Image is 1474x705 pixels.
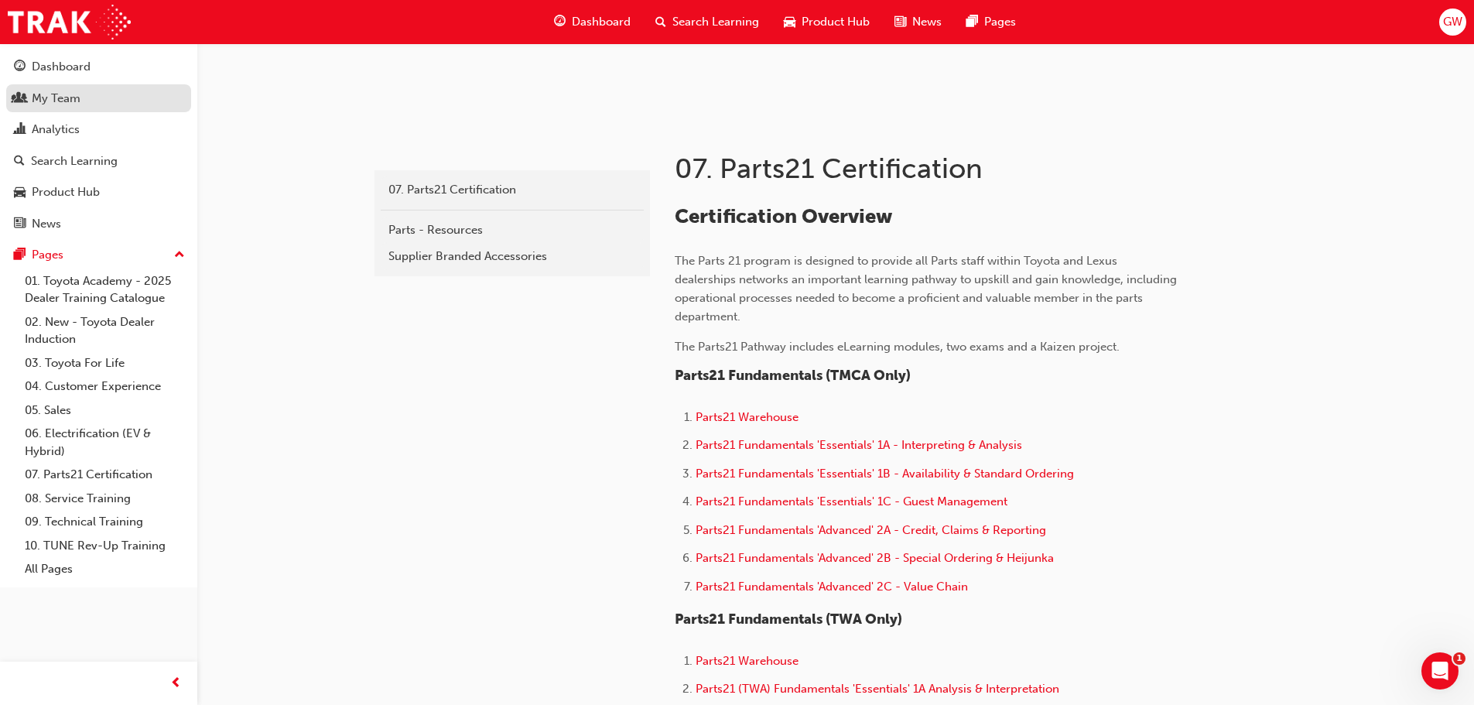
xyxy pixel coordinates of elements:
a: 03. Toyota For Life [19,351,191,375]
a: Supplier Branded Accessories [381,243,644,270]
span: search-icon [655,12,666,32]
a: 06. Electrification (EV & Hybrid) [19,422,191,463]
a: news-iconNews [882,6,954,38]
span: pages-icon [966,12,978,32]
a: 10. TUNE Rev-Up Training [19,534,191,558]
div: Search Learning [31,152,118,170]
span: 1 [1453,652,1465,665]
button: DashboardMy TeamAnalyticsSearch LearningProduct HubNews [6,50,191,241]
a: pages-iconPages [954,6,1028,38]
div: Pages [32,246,63,264]
div: Dashboard [32,58,91,76]
span: Pages [984,13,1016,31]
span: The Parts 21 program is designed to provide all Parts staff within Toyota and Lexus dealerships n... [675,254,1180,323]
a: Parts21 Fundamentals 'Essentials' 1B - Availability & Standard Ordering [696,467,1074,481]
span: Dashboard [572,13,631,31]
a: Search Learning [6,147,191,176]
span: prev-icon [170,674,182,693]
a: 09. Technical Training [19,510,191,534]
span: guage-icon [14,60,26,74]
a: News [6,210,191,238]
a: Parts21 Warehouse [696,654,799,668]
a: My Team [6,84,191,113]
span: car-icon [784,12,795,32]
span: chart-icon [14,123,26,137]
div: Product Hub [32,183,100,201]
a: Dashboard [6,53,191,81]
a: 07. Parts21 Certification [381,176,644,204]
span: Parts21 Fundamentals (TWA Only) [675,611,902,628]
div: My Team [32,90,80,108]
a: 07. Parts21 Certification [19,463,191,487]
div: 07. Parts21 Certification [388,181,636,199]
a: Parts21 Fundamentals 'Advanced' 2A - Credit, Claims & Reporting [696,523,1046,537]
div: News [32,215,61,233]
span: car-icon [14,186,26,200]
a: 02. New - Toyota Dealer Induction [19,310,191,351]
a: All Pages [19,557,191,581]
iframe: Intercom live chat [1421,652,1459,690]
button: Pages [6,241,191,269]
a: car-iconProduct Hub [771,6,882,38]
span: The Parts21 Pathway includes eLearning modules, two exams and a Kaizen project. [675,340,1120,354]
span: guage-icon [554,12,566,32]
a: search-iconSearch Learning [643,6,771,38]
a: Parts21 Fundamentals 'Essentials' 1A - Interpreting & Analysis [696,438,1022,452]
div: Analytics [32,121,80,139]
span: Certification Overview [675,204,892,228]
span: people-icon [14,92,26,106]
a: Parts21 (TWA) Fundamentals 'Essentials' 1A Analysis & Interpretation [696,682,1059,696]
a: 04. Customer Experience [19,375,191,399]
a: Parts21 Fundamentals 'Advanced' 2B - Special Ordering & Heijunka [696,551,1054,565]
a: Parts21 Fundamentals 'Essentials' 1C - Guest Management [696,495,1007,508]
span: pages-icon [14,248,26,262]
a: guage-iconDashboard [542,6,643,38]
span: Search Learning [672,13,759,31]
a: Analytics [6,115,191,144]
a: Parts21 Warehouse [696,410,799,424]
img: Trak [8,5,131,39]
span: news-icon [894,12,906,32]
button: GW [1439,9,1466,36]
h1: 07. Parts21 Certification [675,152,1182,186]
span: Product Hub [802,13,870,31]
span: up-icon [174,245,185,265]
span: search-icon [14,155,25,169]
span: GW [1443,13,1462,31]
span: Parts21 Fundamentals (TMCA Only) [675,367,911,384]
span: news-icon [14,217,26,231]
a: 08. Service Training [19,487,191,511]
div: Supplier Branded Accessories [388,248,636,265]
span: News [912,13,942,31]
a: Parts21 Fundamentals 'Advanced' 2C - Value Chain [696,580,968,594]
a: 01. Toyota Academy - 2025 Dealer Training Catalogue [19,269,191,310]
a: Parts - Resources [381,217,644,244]
a: 05. Sales [19,399,191,423]
div: Parts - Resources [388,221,636,239]
a: Product Hub [6,178,191,207]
